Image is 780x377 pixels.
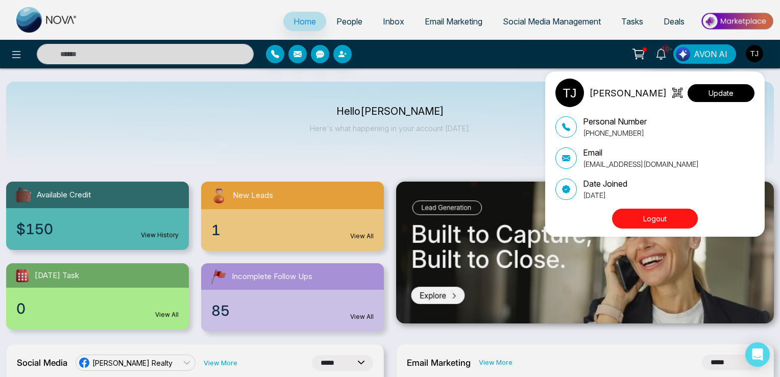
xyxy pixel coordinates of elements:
[688,84,754,102] button: Update
[583,190,627,200] p: [DATE]
[745,342,770,367] div: Open Intercom Messenger
[583,146,699,159] p: Email
[583,178,627,190] p: Date Joined
[583,115,647,128] p: Personal Number
[583,128,647,138] p: [PHONE_NUMBER]
[589,86,667,100] p: [PERSON_NAME]
[583,159,699,169] p: [EMAIL_ADDRESS][DOMAIN_NAME]
[612,209,698,229] button: Logout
